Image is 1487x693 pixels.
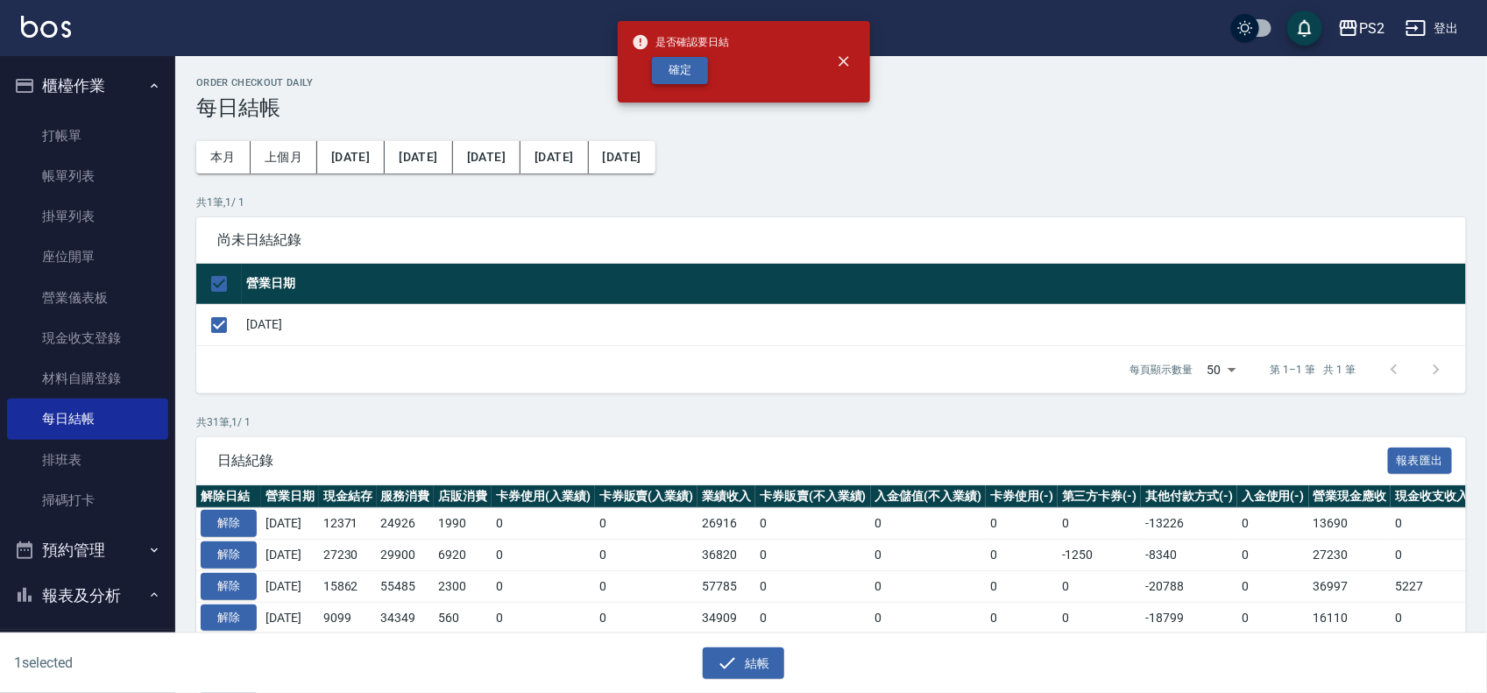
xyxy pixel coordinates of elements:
td: [DATE] [261,508,319,540]
a: 營業儀表板 [7,278,168,318]
h2: Order checkout daily [196,77,1466,88]
td: [DATE] [261,602,319,633]
th: 業績收入 [697,485,755,508]
button: save [1287,11,1322,46]
th: 第三方卡券(-) [1058,485,1142,508]
td: -20788 [1141,570,1237,602]
td: 5227 [1391,570,1473,602]
th: 入金使用(-) [1237,485,1309,508]
button: [DATE] [589,141,655,173]
a: 每日結帳 [7,399,168,439]
td: 0 [755,508,871,540]
span: 是否確認要日結 [632,33,730,51]
th: 入金儲值(不入業績) [871,485,987,508]
a: 報表匯出 [1388,451,1453,468]
a: 掛單列表 [7,196,168,237]
button: 結帳 [703,647,784,680]
td: 0 [755,540,871,571]
button: PS2 [1331,11,1391,46]
p: 共 1 筆, 1 / 1 [196,194,1466,210]
th: 卡券販賣(不入業績) [755,485,871,508]
td: 27230 [319,540,377,571]
td: 34909 [697,602,755,633]
td: 2300 [434,570,492,602]
th: 營業日期 [261,485,319,508]
td: 0 [755,570,871,602]
td: 26916 [697,508,755,540]
h3: 每日結帳 [196,95,1466,120]
td: 13690 [1309,508,1391,540]
a: 報表目錄 [7,625,168,665]
td: 0 [492,540,595,571]
td: 15862 [319,570,377,602]
td: 0 [492,602,595,633]
span: 尚未日結紀錄 [217,231,1445,249]
td: 0 [1237,570,1309,602]
th: 其他付款方式(-) [1141,485,1237,508]
td: 0 [595,540,698,571]
div: 50 [1200,346,1243,393]
td: 0 [595,570,698,602]
button: 解除 [201,541,257,569]
td: [DATE] [242,304,1466,345]
td: 0 [492,508,595,540]
button: [DATE] [385,141,452,173]
td: 0 [595,508,698,540]
th: 營業日期 [242,264,1466,305]
td: 55485 [377,570,435,602]
td: 0 [986,602,1058,633]
p: 每頁顯示數量 [1130,362,1193,378]
th: 服務消費 [377,485,435,508]
button: 報表匯出 [1388,448,1453,475]
button: 登出 [1398,12,1466,45]
td: 0 [1237,508,1309,540]
img: Logo [21,16,71,38]
td: 0 [871,508,987,540]
button: 預約管理 [7,527,168,573]
button: close [825,42,863,81]
th: 店販消費 [434,485,492,508]
td: 0 [1391,602,1473,633]
td: 1990 [434,508,492,540]
th: 解除日結 [196,485,261,508]
p: 共 31 筆, 1 / 1 [196,414,1466,430]
button: 櫃檯作業 [7,63,168,109]
td: 12371 [319,508,377,540]
th: 營業現金應收 [1309,485,1391,508]
div: PS2 [1359,18,1384,39]
td: 0 [1058,570,1142,602]
td: 0 [986,540,1058,571]
th: 卡券販賣(入業績) [595,485,698,508]
td: -13226 [1141,508,1237,540]
td: [DATE] [261,570,319,602]
th: 現金收支收入 [1391,485,1473,508]
button: 解除 [201,510,257,537]
button: [DATE] [520,141,588,173]
a: 排班表 [7,440,168,480]
td: 0 [871,540,987,571]
th: 卡券使用(入業績) [492,485,595,508]
button: 解除 [201,573,257,600]
button: [DATE] [317,141,385,173]
span: 日結紀錄 [217,452,1388,470]
td: 34349 [377,602,435,633]
button: [DATE] [453,141,520,173]
td: 0 [1391,508,1473,540]
td: 9099 [319,602,377,633]
a: 帳單列表 [7,156,168,196]
th: 現金結存 [319,485,377,508]
td: 0 [1237,540,1309,571]
td: 16110 [1309,602,1391,633]
a: 材料自購登錄 [7,358,168,399]
td: 6920 [434,540,492,571]
a: 座位開單 [7,237,168,277]
td: -1250 [1058,540,1142,571]
button: 確定 [652,57,708,84]
td: 0 [1058,602,1142,633]
h6: 1 selected [14,652,368,674]
td: [DATE] [261,540,319,571]
td: 0 [1391,540,1473,571]
td: 0 [492,570,595,602]
td: 0 [871,570,987,602]
button: 報表及分析 [7,573,168,619]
